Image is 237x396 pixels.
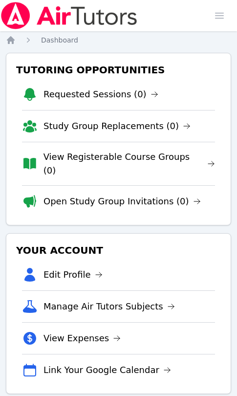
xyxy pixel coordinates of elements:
nav: Breadcrumb [6,35,231,45]
a: Link Your Google Calendar [43,363,171,377]
a: Manage Air Tutors Subjects [43,300,175,313]
a: Dashboard [41,35,78,45]
a: View Expenses [43,331,121,345]
a: Study Group Replacements (0) [43,119,191,133]
span: Dashboard [41,36,78,44]
a: Edit Profile [43,268,103,282]
h3: Your Account [14,242,223,259]
a: Requested Sessions (0) [43,88,158,101]
a: Open Study Group Invitations (0) [43,195,201,208]
h3: Tutoring Opportunities [14,61,223,79]
a: View Registerable Course Groups (0) [43,150,215,177]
